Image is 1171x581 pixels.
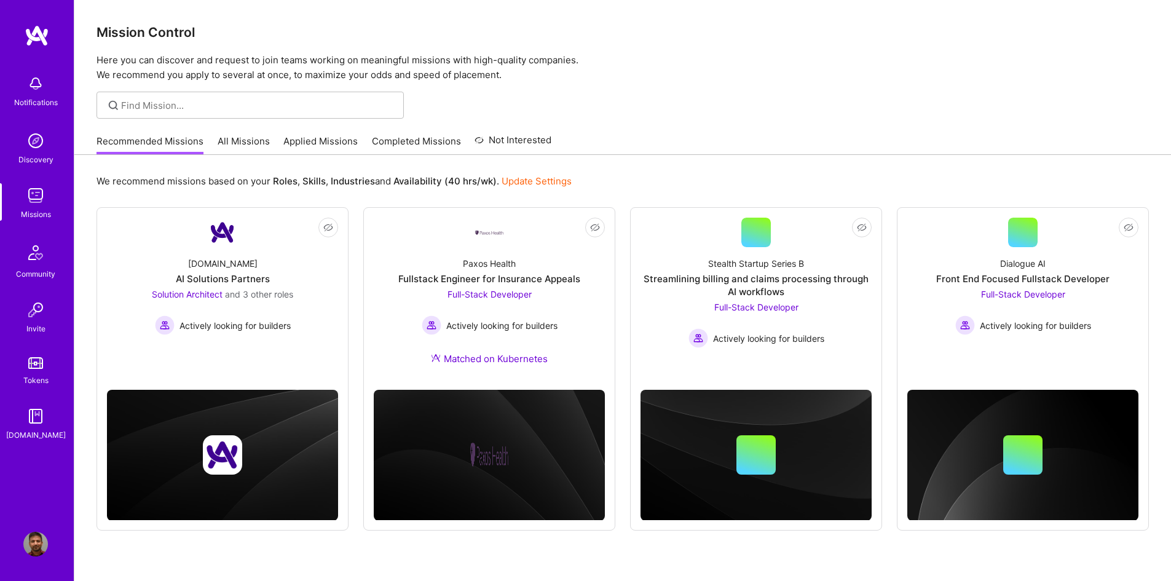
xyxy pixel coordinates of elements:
p: Here you can discover and request to join teams working on meaningful missions with high-quality ... [97,53,1149,82]
img: Company logo [203,435,242,475]
a: User Avatar [20,532,51,556]
img: Actively looking for builders [422,315,441,335]
a: All Missions [218,135,270,155]
b: Roles [273,175,298,187]
div: Missions [21,208,51,221]
img: Actively looking for builders [688,328,708,348]
img: cover [374,390,605,521]
span: and 3 other roles [225,289,293,299]
img: cover [107,390,338,521]
img: User Avatar [23,532,48,556]
div: Streamlining billing and claims processing through AI workflows [641,272,872,298]
span: Full-Stack Developer [714,302,798,312]
span: Actively looking for builders [446,319,558,332]
div: [DOMAIN_NAME] [6,429,66,441]
img: Company Logo [475,229,504,236]
b: Industries [331,175,375,187]
p: We recommend missions based on your , , and . [97,175,572,188]
img: Company logo [470,435,509,475]
img: logo [25,25,49,47]
div: Invite [26,322,45,335]
img: discovery [23,128,48,153]
img: Ateam Purple Icon [431,353,441,363]
span: Actively looking for builders [980,319,1091,332]
i: icon EyeClosed [590,223,600,232]
a: Not Interested [475,133,551,155]
div: Paxos Health [463,257,516,270]
span: Actively looking for builders [713,332,824,345]
a: Recommended Missions [97,135,203,155]
img: tokens [28,357,43,369]
i: icon SearchGrey [106,98,120,113]
div: Matched on Kubernetes [431,352,548,365]
div: Tokens [23,374,49,387]
span: Actively looking for builders [179,319,291,332]
i: icon EyeClosed [1124,223,1134,232]
b: Availability (40 hrs/wk) [393,175,497,187]
div: [DOMAIN_NAME] [188,257,258,270]
img: Community [21,238,50,267]
a: Applied Missions [283,135,358,155]
img: Actively looking for builders [955,315,975,335]
i: icon EyeClosed [857,223,867,232]
a: Company LogoPaxos HealthFullstack Engineer for Insurance AppealsFull-Stack Developer Actively loo... [374,218,605,380]
div: Front End Focused Fullstack Developer [936,272,1110,285]
div: Notifications [14,96,58,109]
img: bell [23,71,48,96]
a: Company Logo[DOMAIN_NAME]AI Solutions PartnersSolution Architect and 3 other rolesActively lookin... [107,218,338,364]
span: Full-Stack Developer [981,289,1065,299]
div: Fullstack Engineer for Insurance Appeals [398,272,580,285]
img: cover [907,390,1138,521]
a: Update Settings [502,175,572,187]
img: Company Logo [208,218,237,247]
a: Dialogue AIFront End Focused Fullstack DeveloperFull-Stack Developer Actively looking for builder... [907,218,1138,364]
i: icon EyeClosed [323,223,333,232]
b: Skills [302,175,326,187]
div: Stealth Startup Series B [708,257,804,270]
img: guide book [23,404,48,429]
img: Invite [23,298,48,322]
a: Stealth Startup Series BStreamlining billing and claims processing through AI workflowsFull-Stack... [641,218,872,364]
img: Actively looking for builders [155,315,175,335]
span: Full-Stack Developer [448,289,532,299]
img: cover [641,390,872,521]
div: Dialogue AI [1000,257,1046,270]
input: Find Mission... [121,99,395,112]
img: teamwork [23,183,48,208]
div: AI Solutions Partners [176,272,270,285]
div: Discovery [18,153,53,166]
div: Community [16,267,55,280]
span: Solution Architect [152,289,223,299]
h3: Mission Control [97,25,1149,40]
a: Completed Missions [372,135,461,155]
